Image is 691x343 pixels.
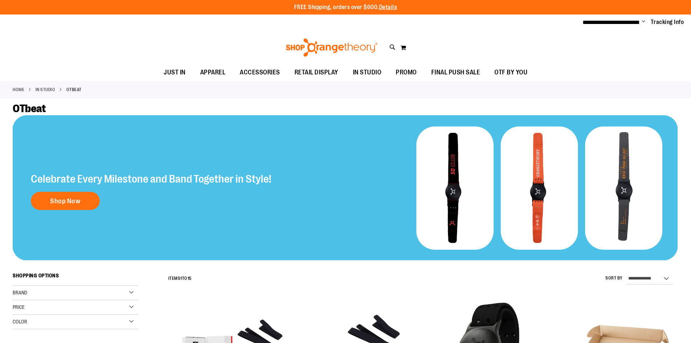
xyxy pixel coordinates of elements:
strong: OTbeat [66,86,82,93]
label: Sort By [605,275,623,281]
a: Home [13,86,24,93]
span: Shop Now [50,197,81,205]
a: PROMO [388,64,424,81]
a: FINAL PUSH SALE [424,64,488,81]
a: Tracking Info [651,18,684,26]
span: APPAREL [200,64,226,81]
span: 1 [180,276,182,281]
a: IN STUDIO [346,64,389,81]
span: Price [13,304,25,310]
h2: Celebrate Every Milestone and Band Together in Style! [31,173,271,184]
button: Account menu [642,19,645,26]
img: Shop Orangetheory [285,38,379,57]
span: FINAL PUSH SALE [431,64,480,81]
span: Brand [13,290,27,295]
span: OTF BY YOU [494,64,527,81]
a: APPAREL [193,64,233,81]
a: ACCESSORIES [233,64,287,81]
span: JUST IN [164,64,186,81]
h2: Items to [168,273,192,284]
span: IN STUDIO [353,64,382,81]
span: Color [13,319,27,324]
a: Details [379,4,397,11]
span: OTbeat [13,102,45,115]
a: OTF BY YOU [487,64,535,81]
strong: Shopping Options [13,269,138,286]
a: IN STUDIO [36,86,55,93]
p: FREE Shipping, orders over $600. [294,3,397,12]
a: Shop Now [31,192,100,210]
span: 15 [188,276,192,281]
span: PROMO [396,64,417,81]
a: JUST IN [156,64,193,81]
a: RETAIL DISPLAY [287,64,346,81]
span: ACCESSORIES [240,64,280,81]
span: RETAIL DISPLAY [295,64,338,81]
